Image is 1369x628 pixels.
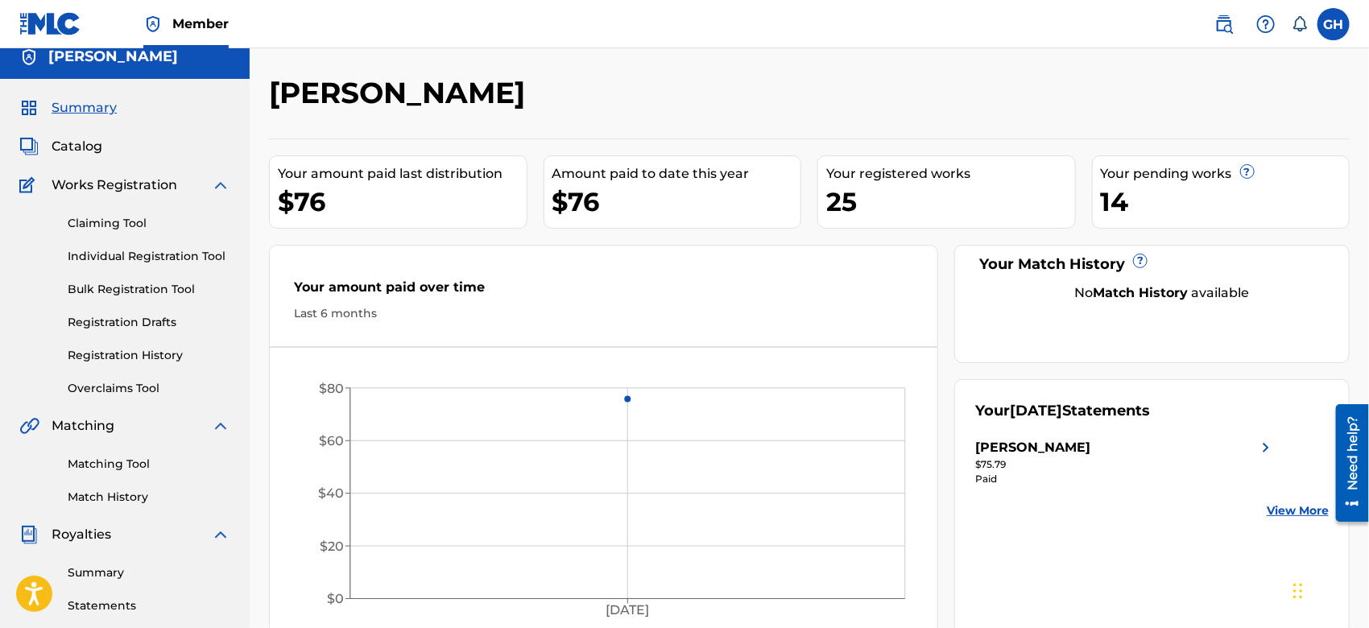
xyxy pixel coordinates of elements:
[1324,399,1369,528] iframe: Resource Center
[318,486,344,502] tspan: $40
[211,525,230,544] img: expand
[211,176,230,195] img: expand
[278,184,527,220] div: $76
[19,137,102,156] a: CatalogCatalog
[975,400,1150,422] div: Your Statements
[19,48,39,67] img: Accounts
[52,98,117,118] span: Summary
[1267,502,1329,519] a: View More
[68,215,230,232] a: Claiming Tool
[1094,285,1189,300] strong: Match History
[68,248,230,265] a: Individual Registration Tool
[1317,8,1350,40] div: User Menu
[211,416,230,436] img: expand
[19,98,117,118] a: SummarySummary
[826,164,1075,184] div: Your registered works
[552,184,801,220] div: $76
[319,381,344,396] tspan: $80
[552,164,801,184] div: Amount paid to date this year
[975,438,1090,457] div: [PERSON_NAME]
[995,283,1329,303] div: No available
[320,539,344,554] tspan: $20
[1288,551,1369,628] iframe: Chat Widget
[1208,8,1240,40] a: Public Search
[1256,438,1276,457] img: right chevron icon
[68,489,230,506] a: Match History
[1134,254,1147,267] span: ?
[319,433,344,448] tspan: $60
[172,14,229,33] span: Member
[19,525,39,544] img: Royalties
[19,12,81,35] img: MLC Logo
[1101,164,1350,184] div: Your pending works
[269,75,533,111] h2: [PERSON_NAME]
[68,564,230,581] a: Summary
[1292,16,1308,32] div: Notifications
[52,176,177,195] span: Works Registration
[19,137,39,156] img: Catalog
[19,98,39,118] img: Summary
[975,457,1276,472] div: $75.79
[143,14,163,34] img: Top Rightsholder
[278,164,527,184] div: Your amount paid last distribution
[19,176,40,195] img: Works Registration
[975,438,1276,486] a: [PERSON_NAME]right chevron icon$75.79Paid
[48,48,178,66] h5: Gary Harrison
[975,254,1329,275] div: Your Match History
[1010,402,1062,419] span: [DATE]
[68,456,230,473] a: Matching Tool
[826,184,1075,220] div: 25
[1241,165,1254,178] span: ?
[606,602,650,618] tspan: [DATE]
[68,314,230,331] a: Registration Drafts
[52,137,102,156] span: Catalog
[68,597,230,614] a: Statements
[52,525,111,544] span: Royalties
[1101,184,1350,220] div: 14
[294,278,913,305] div: Your amount paid over time
[975,472,1276,486] div: Paid
[1293,567,1303,615] div: Drag
[327,591,344,606] tspan: $0
[1250,8,1282,40] div: Help
[68,380,230,397] a: Overclaims Tool
[19,416,39,436] img: Matching
[294,305,913,322] div: Last 6 months
[1256,14,1276,34] img: help
[68,347,230,364] a: Registration History
[68,281,230,298] a: Bulk Registration Tool
[52,416,114,436] span: Matching
[1214,14,1234,34] img: search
